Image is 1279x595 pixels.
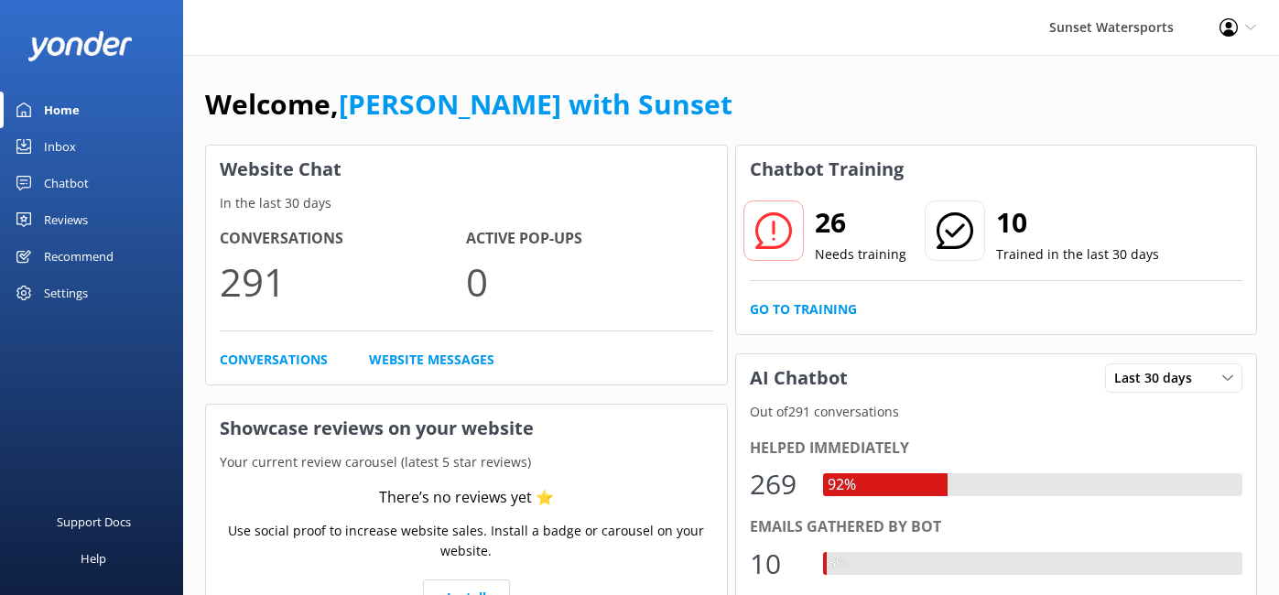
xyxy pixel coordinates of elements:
div: Home [44,92,80,128]
div: Inbox [44,128,76,165]
div: Recommend [44,238,114,275]
div: Support Docs [57,503,131,540]
h3: Chatbot Training [736,146,917,193]
p: Use social proof to increase website sales. Install a badge or carousel on your website. [220,521,713,562]
div: Chatbot [44,165,89,201]
div: Helped immediately [750,437,1243,460]
p: Trained in the last 30 days [996,244,1159,265]
div: 3% [823,552,852,576]
p: Out of 291 conversations [736,402,1257,422]
h3: Website Chat [206,146,727,193]
h4: Conversations [220,227,466,251]
a: Website Messages [369,350,494,370]
div: 92% [823,473,861,497]
span: Last 30 days [1114,368,1203,388]
img: yonder-white-logo.png [27,31,133,61]
div: 10 [750,542,805,586]
h3: Showcase reviews on your website [206,405,727,452]
a: Conversations [220,350,328,370]
a: Go to Training [750,299,857,319]
div: Emails gathered by bot [750,515,1243,539]
p: 291 [220,251,466,312]
p: 0 [466,251,712,312]
h2: 26 [815,200,906,244]
div: Settings [44,275,88,311]
p: Needs training [815,244,906,265]
div: 269 [750,462,805,506]
h3: AI Chatbot [736,354,862,402]
div: Help [81,540,106,577]
div: There’s no reviews yet ⭐ [379,486,554,510]
h4: Active Pop-ups [466,227,712,251]
p: Your current review carousel (latest 5 star reviews) [206,452,727,472]
h2: 10 [996,200,1159,244]
a: [PERSON_NAME] with Sunset [339,85,732,123]
h1: Welcome, [205,82,732,126]
div: Reviews [44,201,88,238]
p: In the last 30 days [206,193,727,213]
